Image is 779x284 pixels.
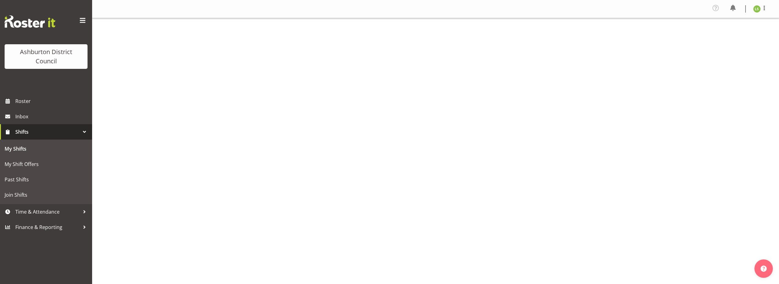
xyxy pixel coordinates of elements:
[2,156,91,172] a: My Shift Offers
[15,223,80,232] span: Finance & Reporting
[2,141,91,156] a: My Shifts
[5,190,88,199] span: Join Shifts
[2,172,91,187] a: Past Shifts
[15,97,89,106] span: Roster
[15,127,80,136] span: Shifts
[11,47,81,66] div: Ashburton District Council
[5,15,55,28] img: Rosterit website logo
[15,207,80,216] span: Time & Attendance
[5,144,88,153] span: My Shifts
[15,112,89,121] span: Inbox
[2,187,91,203] a: Join Shifts
[761,266,767,272] img: help-xxl-2.png
[753,5,761,13] img: liam-stewart8677.jpg
[5,175,88,184] span: Past Shifts
[5,160,88,169] span: My Shift Offers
